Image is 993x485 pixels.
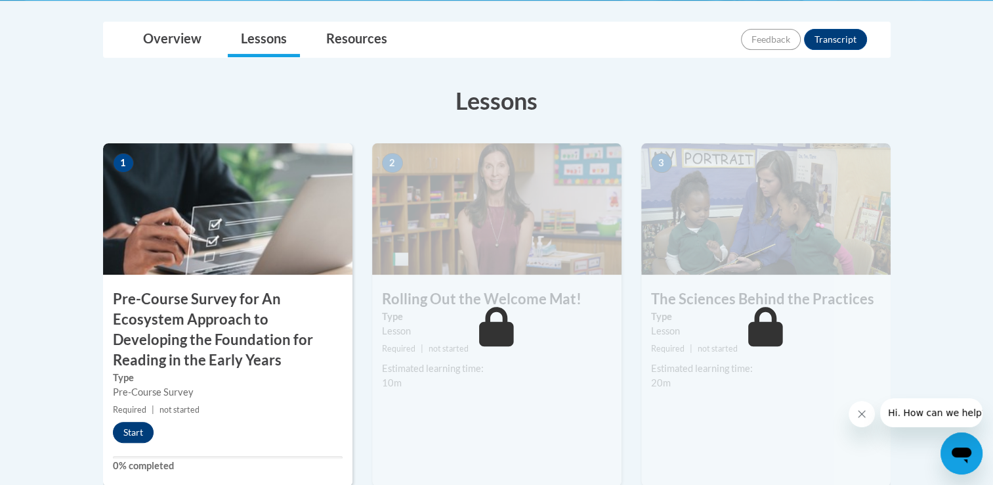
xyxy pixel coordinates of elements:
[382,310,612,324] label: Type
[849,401,875,427] iframe: Close message
[641,143,891,275] img: Course Image
[382,361,612,376] div: Estimated learning time:
[651,153,672,173] span: 3
[313,22,400,57] a: Resources
[804,29,867,50] button: Transcript
[103,289,352,370] h3: Pre-Course Survey for An Ecosystem Approach to Developing the Foundation for Reading in the Early...
[641,289,891,310] h3: The Sciences Behind the Practices
[741,29,801,50] button: Feedback
[429,344,469,354] span: not started
[940,432,982,474] iframe: Button to launch messaging window
[651,324,881,338] div: Lesson
[103,143,352,275] img: Course Image
[651,361,881,376] div: Estimated learning time:
[130,22,215,57] a: Overview
[382,324,612,338] div: Lesson
[880,398,982,427] iframe: Message from company
[152,405,154,415] span: |
[690,344,692,354] span: |
[651,310,881,324] label: Type
[372,143,622,275] img: Course Image
[372,289,622,310] h3: Rolling Out the Welcome Mat!
[421,344,423,354] span: |
[382,344,415,354] span: Required
[159,405,200,415] span: not started
[651,344,685,354] span: Required
[113,405,146,415] span: Required
[651,377,671,388] span: 20m
[113,371,343,385] label: Type
[113,422,154,443] button: Start
[228,22,300,57] a: Lessons
[8,9,106,20] span: Hi. How can we help?
[113,153,134,173] span: 1
[113,459,343,473] label: 0% completed
[382,153,403,173] span: 2
[382,377,402,388] span: 10m
[103,84,891,117] h3: Lessons
[698,344,738,354] span: not started
[113,385,343,400] div: Pre-Course Survey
